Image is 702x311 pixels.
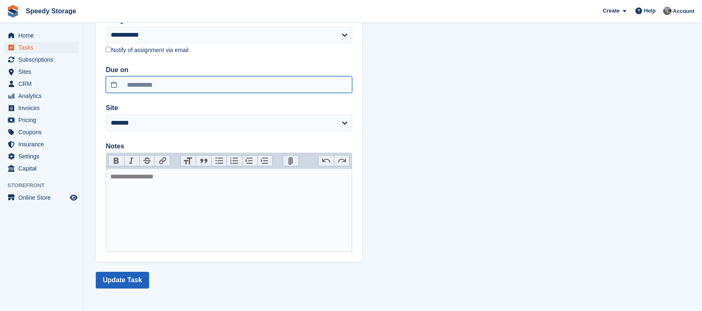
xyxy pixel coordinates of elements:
[4,114,79,126] a: menu
[4,78,79,90] a: menu
[4,54,79,65] a: menu
[7,181,83,190] span: Storefront
[4,126,79,138] a: menu
[663,7,672,15] img: Dan Jackson
[644,7,656,15] span: Help
[4,90,79,102] a: menu
[106,47,111,52] input: Notify of assignment via email
[18,192,68,203] span: Online Store
[18,90,68,102] span: Analytics
[334,155,349,166] button: Redo
[4,66,79,78] a: menu
[22,4,80,18] a: Speedy Storage
[124,155,139,166] button: Italic
[211,155,227,166] button: Bullets
[257,155,273,166] button: Increase Level
[18,163,68,174] span: Capital
[106,103,352,113] label: Site
[106,141,352,151] label: Notes
[242,155,257,166] button: Decrease Level
[18,138,68,150] span: Insurance
[4,163,79,174] a: menu
[4,192,79,203] a: menu
[319,155,334,166] button: Undo
[4,138,79,150] a: menu
[7,5,19,18] img: stora-icon-8386f47178a22dfd0bd8f6a31ec36ba5ce8667c1dd55bd0f319d3a0aa187defe.svg
[603,7,620,15] span: Create
[69,193,79,203] a: Preview store
[196,155,211,166] button: Quote
[18,114,68,126] span: Pricing
[4,30,79,41] a: menu
[96,272,149,288] button: Update Task
[283,155,299,166] button: Attach Files
[18,30,68,41] span: Home
[18,78,68,90] span: CRM
[18,66,68,78] span: Sites
[154,155,170,166] button: Link
[139,155,155,166] button: Strikethrough
[227,155,242,166] button: Numbers
[18,42,68,53] span: Tasks
[18,150,68,162] span: Settings
[4,150,79,162] a: menu
[18,102,68,114] span: Invoices
[18,54,68,65] span: Subscriptions
[4,102,79,114] a: menu
[4,42,79,53] a: menu
[673,7,695,15] span: Account
[106,47,189,54] label: Notify of assignment via email
[181,155,196,166] button: Heading
[18,126,68,138] span: Coupons
[109,155,124,166] button: Bold
[106,65,352,75] label: Due on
